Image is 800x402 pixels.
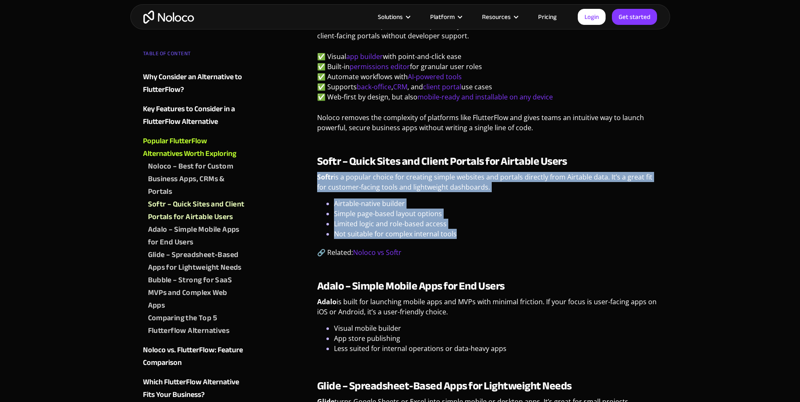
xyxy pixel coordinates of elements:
div: Platform [430,11,455,22]
div: Platform [420,11,471,22]
p: Noloco removes the complexity of platforms like FlutterFlow and gives teams an intuitive way to l... [317,113,657,139]
li: Limited logic and role-based access [334,219,657,229]
strong: Glide – Spreadsheet-Based Apps for Lightweight Needs [317,375,572,396]
a: Noloco – Best for Custom Business Apps, CRMs & Portals [148,160,245,198]
li: Airtable-native builder [334,198,657,209]
a: app builder [346,52,383,61]
li: Visual mobile builder [334,323,657,333]
a: home [143,11,194,24]
div: TABLE OF CONTENT [143,47,245,64]
a: Key Features to Consider in a FlutterFlow Alternative [143,103,245,128]
a: CRM [393,82,407,91]
li: Less suited for internal operations or data-heavy apps [334,343,657,364]
a: Softr – Quick Sites and Client Portals for Airtable Users [148,198,245,223]
strong: Softr – Quick Sites and Client Portals for Airtable Users [317,151,567,172]
a: Which FlutterFlow Alternative Fits Your Business? [143,376,245,401]
a: AI-powered tools [408,72,462,81]
a: back-office [357,82,391,91]
div: Resources [471,11,528,22]
a: Popular FlutterFlow Alternatives Worth Exploring [143,135,245,160]
p: is a no-code platform built specifically for business teams who need internal tools, CRMs, and cl... [317,21,657,47]
li: Not suitable for complex internal tools [334,229,657,239]
a: Glide – Spreadsheet-Based Apps for Lightweight Needs [148,249,245,274]
a: mobile-ready and installable on any device [418,92,553,102]
p: 🔗 Related: [317,247,657,264]
a: Pricing [528,11,567,22]
div: Solutions [367,11,420,22]
a: Adalo – Simple Mobile Apps for End Users [148,223,245,249]
div: Resources [482,11,511,22]
li: Simple page-based layout options [334,209,657,219]
a: Noloco vs. FlutterFlow: Feature Comparison [143,344,245,369]
div: Solutions [378,11,403,22]
a: Get started [612,9,657,25]
p: ✅ Visual with point-and-click ease ✅ Built-in for granular user roles ✅ Automate workflows with ✅... [317,51,657,108]
strong: Adalo [317,297,337,306]
a: Why Consider an Alternative to FlutterFlow? [143,71,245,96]
a: Noloco vs Softr [353,248,401,257]
a: Bubble – Strong for SaaS MVPs and Complex Web Apps [148,274,245,312]
p: is built for launching mobile apps and MVPs with minimal friction. If your focus is user-facing a... [317,297,657,323]
strong: Softr [317,172,334,182]
a: Comparing the Top 5 Flutterflow Alternatives [148,312,245,337]
a: permissions editor [350,62,410,71]
a: client portal [423,82,461,91]
li: App store publishing [334,333,657,343]
strong: Adalo – Simple Mobile Apps for End Users [317,276,505,296]
a: Login [578,9,606,25]
p: is a popular choice for creating simple websites and portals directly from Airtable data. It’s a ... [317,172,657,198]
